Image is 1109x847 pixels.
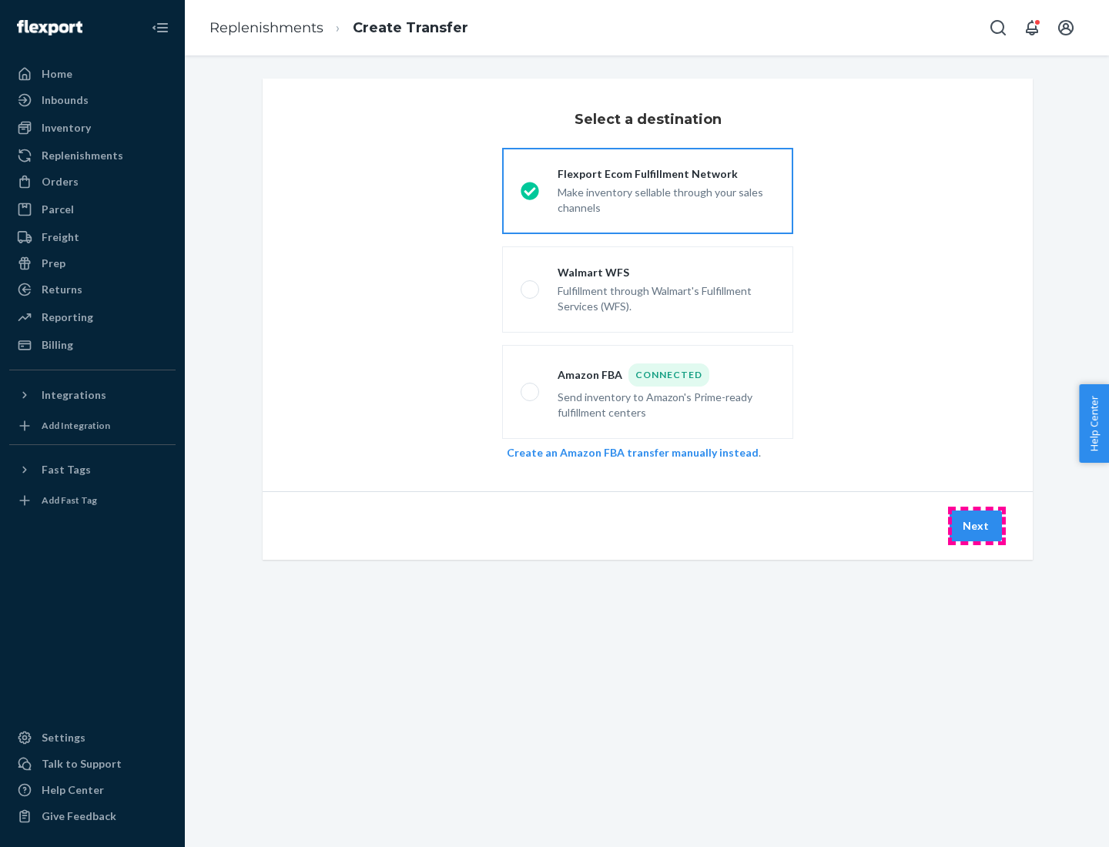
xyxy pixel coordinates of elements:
[42,494,97,507] div: Add Fast Tag
[42,148,123,163] div: Replenishments
[42,310,93,325] div: Reporting
[9,143,176,168] a: Replenishments
[558,280,775,314] div: Fulfillment through Walmart's Fulfillment Services (WFS).
[42,462,91,477] div: Fast Tags
[9,333,176,357] a: Billing
[9,752,176,776] a: Talk to Support
[9,251,176,276] a: Prep
[9,383,176,407] button: Integrations
[145,12,176,43] button: Close Navigation
[42,782,104,798] div: Help Center
[42,174,79,189] div: Orders
[42,202,74,217] div: Parcel
[1079,384,1109,463] button: Help Center
[950,511,1002,541] button: Next
[9,197,176,222] a: Parcel
[42,808,116,824] div: Give Feedback
[197,5,481,51] ol: breadcrumbs
[558,363,775,387] div: Amazon FBA
[42,256,65,271] div: Prep
[558,166,775,182] div: Flexport Ecom Fulfillment Network
[42,337,73,353] div: Billing
[42,282,82,297] div: Returns
[42,756,122,772] div: Talk to Support
[9,725,176,750] a: Settings
[209,19,323,36] a: Replenishments
[1050,12,1081,43] button: Open account menu
[42,419,110,432] div: Add Integration
[9,169,176,194] a: Orders
[558,387,775,420] div: Send inventory to Amazon's Prime-ready fulfillment centers
[17,20,82,35] img: Flexport logo
[983,12,1014,43] button: Open Search Box
[558,265,775,280] div: Walmart WFS
[9,778,176,802] a: Help Center
[507,446,759,459] a: Create an Amazon FBA transfer manually instead
[575,109,722,129] h3: Select a destination
[1017,12,1047,43] button: Open notifications
[42,92,89,108] div: Inbounds
[558,182,775,216] div: Make inventory sellable through your sales channels
[9,88,176,112] a: Inbounds
[42,730,85,745] div: Settings
[42,387,106,403] div: Integrations
[628,363,709,387] div: Connected
[42,66,72,82] div: Home
[9,413,176,438] a: Add Integration
[507,445,789,460] div: .
[9,225,176,249] a: Freight
[42,120,91,136] div: Inventory
[9,277,176,302] a: Returns
[42,229,79,245] div: Freight
[9,488,176,513] a: Add Fast Tag
[9,62,176,86] a: Home
[9,305,176,330] a: Reporting
[9,804,176,829] button: Give Feedback
[353,19,468,36] a: Create Transfer
[9,457,176,482] button: Fast Tags
[9,115,176,140] a: Inventory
